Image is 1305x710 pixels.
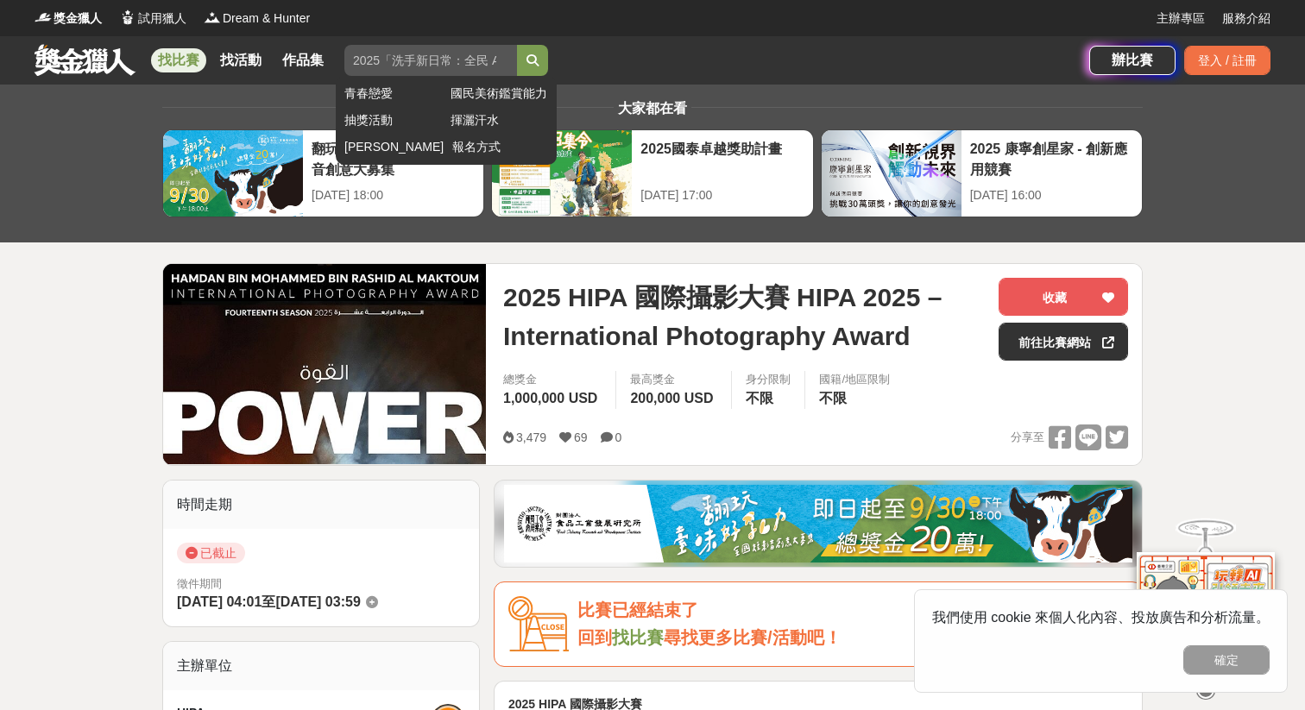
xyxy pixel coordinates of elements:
[162,129,484,217] a: 翻玩臺味好乳力-全國短影音創意大募集[DATE] 18:00
[35,9,102,28] a: Logo獎金獵人
[516,430,546,444] span: 3,479
[932,610,1270,625] span: 我們使用 cookie 來個人化內容、投放廣告和分析流量。
[821,129,1143,217] a: 2025 康寧創星家 - 創新應用競賽[DATE] 16:00
[1089,46,1176,75] a: 辦比賽
[1157,9,1205,28] a: 主辦專區
[54,9,102,28] span: 獎金獵人
[612,628,664,647] a: 找比賽
[223,9,310,28] span: Dream & Hunter
[819,391,847,405] span: 不限
[746,371,791,388] div: 身分限制
[163,481,479,529] div: 時間走期
[614,101,691,116] span: 大家都在看
[664,628,842,647] span: 尋找更多比賽/活動吧！
[504,485,1132,562] img: 1c81a89c-c1b3-4fd6-9c6e-7d29d79abef5.jpg
[491,129,813,217] a: 2025國泰卓越獎助計畫[DATE] 17:00
[503,278,985,355] span: 2025 HIPA 國際攝影大賽 HIPA 2025 – International Photography Award
[503,391,597,405] span: 1,000,000 USD
[119,9,136,26] img: Logo
[1137,551,1275,666] img: d2146d9a-e6f6-4337-9592-8cefde37ba6b.png
[1222,9,1270,28] a: 服務介紹
[1184,46,1270,75] div: 登入 / 註冊
[999,323,1128,361] a: 前往比賽網站
[630,391,713,405] span: 200,000 USD
[177,543,245,563] span: 已截止
[577,596,1128,625] div: 比賽已經結束了
[451,111,548,129] a: 揮灑汗水
[819,371,890,388] div: 國籍/地區限制
[640,186,804,204] div: [DATE] 17:00
[177,577,222,590] span: 徵件期間
[577,628,612,647] span: 回到
[177,594,262,609] span: [DATE] 04:01
[204,9,310,28] a: LogoDream & Hunter
[204,9,221,26] img: Logo
[574,430,588,444] span: 69
[312,186,475,204] div: [DATE] 18:00
[163,264,486,464] img: Cover Image
[344,138,444,156] a: [PERSON_NAME]
[630,371,717,388] span: 最高獎金
[1011,424,1044,450] span: 分享至
[163,642,479,690] div: 主辦單位
[35,9,52,26] img: Logo
[119,9,186,28] a: Logo試用獵人
[344,85,442,103] a: 青春戀愛
[344,111,442,129] a: 抽獎活動
[262,594,275,609] span: 至
[452,138,548,156] a: 報名方式
[1183,645,1270,675] button: 確定
[640,139,804,178] div: 2025國泰卓越獎助計畫
[312,139,475,178] div: 翻玩臺味好乳力-全國短影音創意大募集
[138,9,186,28] span: 試用獵人
[999,278,1128,316] button: 收藏
[213,48,268,72] a: 找活動
[615,430,622,444] span: 0
[275,48,331,72] a: 作品集
[746,391,773,405] span: 不限
[503,371,602,388] span: 總獎金
[970,139,1133,178] div: 2025 康寧創星家 - 創新應用競賽
[451,85,548,103] a: 國民美術鑑賞能力
[275,594,360,609] span: [DATE] 03:59
[344,45,517,76] input: 2025「洗手新日常：全民 ALL IN」洗手歌全台徵選
[151,48,206,72] a: 找比賽
[970,186,1133,204] div: [DATE] 16:00
[508,596,569,652] img: Icon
